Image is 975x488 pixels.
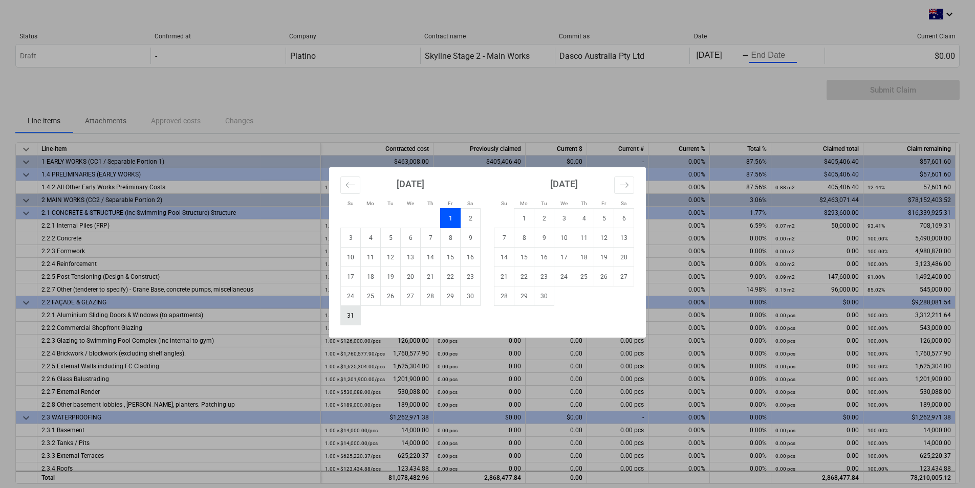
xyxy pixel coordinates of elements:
[461,209,481,228] td: Choose Saturday, August 2, 2025 as your check-out date. It's available.
[341,248,361,267] td: Choose Sunday, August 10, 2025 as your check-out date. It's available.
[614,248,634,267] td: Choose Saturday, September 20, 2025 as your check-out date. It's available.
[581,201,587,206] small: Th
[594,248,614,267] td: Choose Friday, September 19, 2025 as your check-out date. It's available.
[366,201,374,206] small: Mo
[594,267,614,286] td: Choose Friday, September 26, 2025 as your check-out date. It's available.
[401,228,421,248] td: Choose Wednesday, August 6, 2025 as your check-out date. It's available.
[534,228,554,248] td: Choose Tuesday, September 9, 2025 as your check-out date. It's available.
[614,209,634,228] td: Choose Saturday, September 6, 2025 as your check-out date. It's available.
[514,248,534,267] td: Choose Monday, September 15, 2025 as your check-out date. It's available.
[441,209,461,228] td: Selected. Friday, August 1, 2025
[621,201,626,206] small: Sa
[514,228,534,248] td: Choose Monday, September 8, 2025 as your check-out date. It's available.
[421,228,441,248] td: Choose Thursday, August 7, 2025 as your check-out date. It's available.
[560,201,568,206] small: We
[614,176,634,194] button: Move forward to switch to the next month.
[397,179,424,189] strong: [DATE]
[461,228,481,248] td: Choose Saturday, August 9, 2025 as your check-out date. It's available.
[494,267,514,286] td: Choose Sunday, September 21, 2025 as your check-out date. It's available.
[534,286,554,306] td: Choose Tuesday, September 30, 2025 as your check-out date. It's available.
[441,286,461,306] td: Choose Friday, August 29, 2025 as your check-out date. It's available.
[554,209,574,228] td: Choose Wednesday, September 3, 2025 as your check-out date. It's available.
[361,248,381,267] td: Choose Monday, August 11, 2025 as your check-out date. It's available.
[407,201,414,206] small: We
[441,267,461,286] td: Choose Friday, August 22, 2025 as your check-out date. It's available.
[340,176,360,194] button: Move backward to switch to the previous month.
[554,248,574,267] td: Choose Wednesday, September 17, 2025 as your check-out date. It's available.
[494,248,514,267] td: Choose Sunday, September 14, 2025 as your check-out date. It's available.
[341,306,361,325] td: Choose Sunday, August 31, 2025 as your check-out date. It's available.
[614,267,634,286] td: Choose Saturday, September 27, 2025 as your check-out date. It's available.
[381,248,401,267] td: Choose Tuesday, August 12, 2025 as your check-out date. It's available.
[534,209,554,228] td: Choose Tuesday, September 2, 2025 as your check-out date. It's available.
[534,248,554,267] td: Choose Tuesday, September 16, 2025 as your check-out date. It's available.
[381,228,401,248] td: Choose Tuesday, August 5, 2025 as your check-out date. It's available.
[421,286,441,306] td: Choose Thursday, August 28, 2025 as your check-out date. It's available.
[494,228,514,248] td: Choose Sunday, September 7, 2025 as your check-out date. It's available.
[574,228,594,248] td: Choose Thursday, September 11, 2025 as your check-out date. It's available.
[401,248,421,267] td: Choose Wednesday, August 13, 2025 as your check-out date. It's available.
[514,267,534,286] td: Choose Monday, September 22, 2025 as your check-out date. It's available.
[550,179,578,189] strong: [DATE]
[461,286,481,306] td: Choose Saturday, August 30, 2025 as your check-out date. It's available.
[401,286,421,306] td: Choose Wednesday, August 27, 2025 as your check-out date. It's available.
[421,248,441,267] td: Choose Thursday, August 14, 2025 as your check-out date. It's available.
[441,228,461,248] td: Choose Friday, August 8, 2025 as your check-out date. It's available.
[421,267,441,286] td: Choose Thursday, August 21, 2025 as your check-out date. It's available.
[594,209,614,228] td: Choose Friday, September 5, 2025 as your check-out date. It's available.
[448,201,452,206] small: Fr
[401,267,421,286] td: Choose Wednesday, August 20, 2025 as your check-out date. It's available.
[514,286,534,306] td: Choose Monday, September 29, 2025 as your check-out date. It's available.
[534,267,554,286] td: Choose Tuesday, September 23, 2025 as your check-out date. It's available.
[381,267,401,286] td: Choose Tuesday, August 19, 2025 as your check-out date. It's available.
[348,201,354,206] small: Su
[601,201,606,206] small: Fr
[554,228,574,248] td: Choose Wednesday, September 10, 2025 as your check-out date. It's available.
[541,201,547,206] small: Tu
[441,248,461,267] td: Choose Friday, August 15, 2025 as your check-out date. It's available.
[467,201,473,206] small: Sa
[494,286,514,306] td: Choose Sunday, September 28, 2025 as your check-out date. It's available.
[614,228,634,248] td: Choose Saturday, September 13, 2025 as your check-out date. It's available.
[427,201,434,206] small: Th
[341,267,361,286] td: Choose Sunday, August 17, 2025 as your check-out date. It's available.
[361,228,381,248] td: Choose Monday, August 4, 2025 as your check-out date. It's available.
[594,228,614,248] td: Choose Friday, September 12, 2025 as your check-out date. It's available.
[574,248,594,267] td: Choose Thursday, September 18, 2025 as your check-out date. It's available.
[461,267,481,286] td: Choose Saturday, August 23, 2025 as your check-out date. It's available.
[520,201,528,206] small: Mo
[574,267,594,286] td: Choose Thursday, September 25, 2025 as your check-out date. It's available.
[361,286,381,306] td: Choose Monday, August 25, 2025 as your check-out date. It's available.
[514,209,534,228] td: Choose Monday, September 1, 2025 as your check-out date. It's available.
[341,286,361,306] td: Choose Sunday, August 24, 2025 as your check-out date. It's available.
[387,201,394,206] small: Tu
[329,167,646,338] div: Calendar
[574,209,594,228] td: Choose Thursday, September 4, 2025 as your check-out date. It's available.
[461,248,481,267] td: Choose Saturday, August 16, 2025 as your check-out date. It's available.
[341,228,361,248] td: Choose Sunday, August 3, 2025 as your check-out date. It's available.
[361,267,381,286] td: Choose Monday, August 18, 2025 as your check-out date. It's available.
[554,267,574,286] td: Choose Wednesday, September 24, 2025 as your check-out date. It's available.
[381,286,401,306] td: Choose Tuesday, August 26, 2025 as your check-out date. It's available.
[501,201,507,206] small: Su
